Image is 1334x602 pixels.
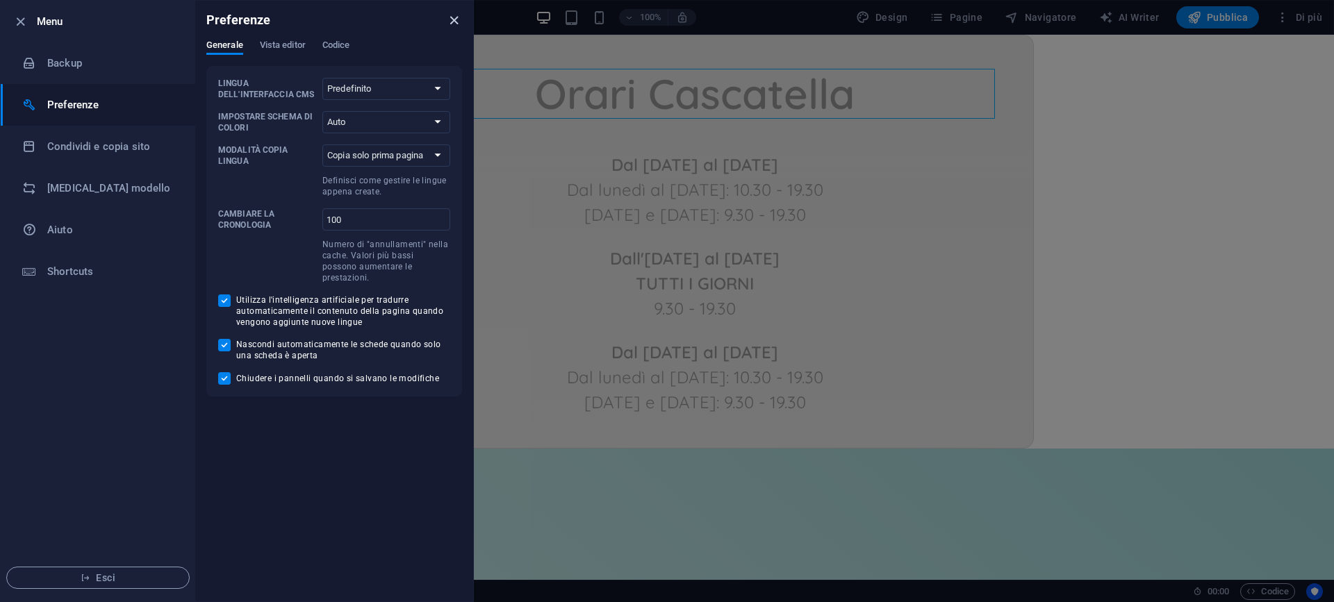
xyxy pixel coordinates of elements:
h6: Preferenze [47,97,176,113]
h6: Preferenze [206,12,270,28]
select: Modalità copia linguaDefinisci come gestire le lingue appena create. [322,144,450,167]
p: Lingua dell'interfaccia CMS [218,78,317,100]
a: Aiuto [1,209,195,251]
button: close [445,12,462,28]
h6: Backup [47,55,176,72]
p: Cambiare la cronologia [218,208,317,231]
p: Modalità copia lingua [218,144,317,167]
p: Impostare schema di colori [218,111,317,133]
select: Lingua dell'interfaccia CMS [322,78,450,100]
input: Cambiare la cronologiaNumero di "annullamenti" nella cache. Valori più bassi possono aumentare le... [322,208,450,231]
h6: [MEDICAL_DATA] modello [47,180,176,197]
p: Definisci come gestire le lingue appena create. [322,175,450,197]
h6: Shortcuts [47,263,176,280]
h6: Condividi e copia sito [47,138,176,155]
span: Codice [322,37,350,56]
div: Preferenze [206,40,462,66]
span: Vista editor [260,37,306,56]
button: Esci [6,567,190,589]
span: Esci [18,572,178,583]
select: Impostare schema di colori [322,111,450,133]
span: Generale [206,37,243,56]
span: Utilizza l'intelligenza artificiale per tradurre automaticamente il contenuto della pagina quando... [236,294,450,328]
span: Nascondi automaticamente le schede quando solo una scheda è aperta [236,339,450,361]
h6: Aiuto [47,221,176,238]
span: Chiudere i pannelli quando si salvano le modifiche [236,373,439,384]
p: Numero di "annullamenti" nella cache. Valori più bassi possono aumentare le prestazioni. [322,239,450,283]
h6: Menu [37,13,184,30]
